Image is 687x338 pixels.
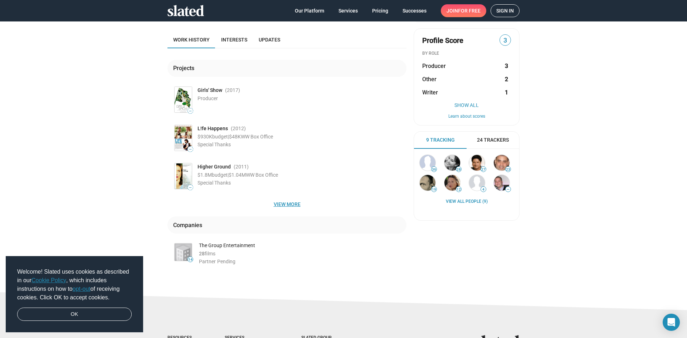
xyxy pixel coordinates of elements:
[491,4,520,17] a: Sign in
[167,198,406,211] button: View more
[205,251,215,256] span: films
[17,308,132,321] a: dismiss cookie message
[212,172,228,178] span: budget
[188,258,193,262] span: 14
[333,4,364,17] a: Services
[188,186,193,190] span: —
[403,4,427,17] span: Successes
[447,4,481,17] span: Join
[17,268,132,302] span: Welcome! Slated uses cookies as described in our , which includes instructions on how to of recei...
[441,4,486,17] a: Joinfor free
[231,125,246,132] span: (2012 )
[259,37,280,43] span: Updates
[432,167,437,172] span: 36
[173,37,210,43] span: Work history
[6,256,143,333] div: cookieconsent
[198,142,231,147] span: Special Thanks
[221,37,247,43] span: Interests
[31,277,66,283] a: Cookie Policy
[167,31,215,48] a: Work history
[175,125,192,151] img: Poster: L!fe Happens
[175,87,192,112] img: Poster: Girls' Show
[241,134,273,139] span: WW Box Office
[500,36,511,45] span: 3
[73,286,91,292] a: opt-out
[458,4,481,17] span: for free
[456,167,461,172] span: 28
[199,259,216,264] span: Partner
[212,134,228,139] span: budget
[496,5,514,17] span: Sign in
[228,172,229,178] span: |
[175,163,192,189] img: Poster: Higher Ground
[505,75,508,83] strong: 2
[469,155,485,171] img: Mike Landry
[198,163,231,170] span: Higher Ground
[397,4,432,17] a: Successes
[469,175,485,191] img: Trace Sheehan
[229,172,246,178] span: $1.04M
[477,137,509,143] span: 24 Trackers
[506,167,511,172] span: 23
[505,89,508,96] strong: 1
[420,175,435,191] img: Ali Selim
[173,221,205,229] div: Companies
[289,4,330,17] a: Our Platform
[198,95,218,101] span: Producer
[253,31,286,48] a: Updates
[444,175,460,191] img: Erica Dunton
[422,102,511,108] button: Show All
[295,4,324,17] span: Our Platform
[426,137,455,143] span: 9 Tracking
[198,180,231,186] span: Special Thanks
[217,259,235,264] span: Pending
[663,314,680,331] div: Open Intercom Messenger
[234,163,249,170] span: (2011 )
[505,62,508,70] strong: 3
[456,187,461,192] span: 12
[198,172,212,178] span: $1.8M
[422,89,438,96] span: Writer
[422,75,437,83] span: Other
[215,31,253,48] a: Interests
[446,199,488,205] a: View all People (9)
[188,109,193,113] span: —
[198,125,228,132] span: L!fe Happens
[199,251,205,256] span: 28
[481,167,486,172] span: 27
[372,4,388,17] span: Pricing
[175,244,192,261] img: The Group Entertainment
[422,62,446,70] span: Producer
[199,242,406,249] div: The Group Entertainment
[246,172,278,178] span: WW Box Office
[494,175,510,191] img: Bert V. Royal
[228,134,229,139] span: |
[225,87,240,94] span: (2017 )
[173,198,401,211] span: View more
[188,147,193,151] span: —
[481,187,486,192] span: 4
[432,187,437,192] span: 19
[420,155,435,171] img: Ash Christian
[198,134,212,139] span: $930K
[173,64,197,72] div: Projects
[422,36,463,45] span: Profile Score
[444,155,460,171] img: Carly Hugo
[198,87,222,94] span: Girls' Show
[422,114,511,119] button: Learn about scores
[229,134,241,139] span: $48K
[422,51,511,57] div: BY ROLE
[506,187,511,191] span: —
[366,4,394,17] a: Pricing
[338,4,358,17] span: Services
[494,155,510,171] img: Gary Giudice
